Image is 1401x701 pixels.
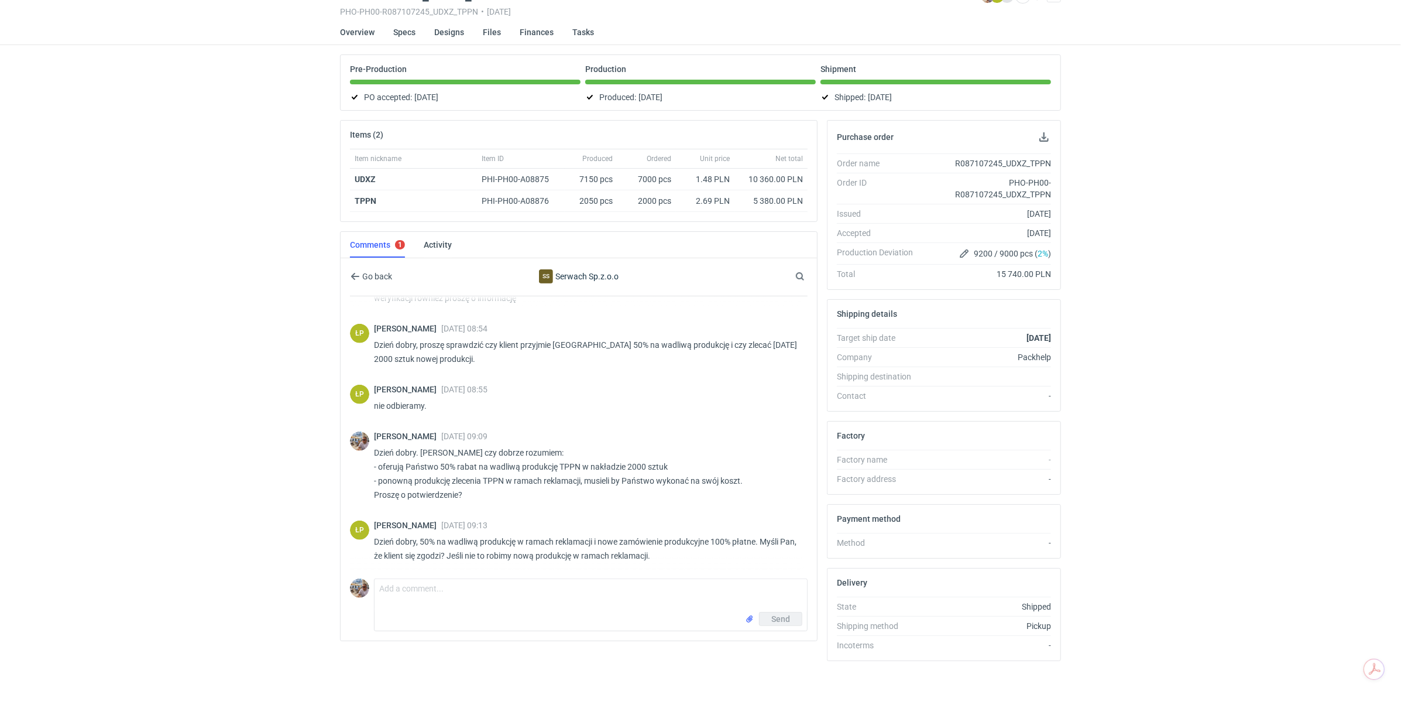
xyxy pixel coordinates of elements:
h2: Shipping details [837,309,897,319]
div: 1.48 PLN [681,173,730,185]
div: Shipped [922,601,1051,613]
div: Shipping method [837,620,922,632]
div: Target ship date [837,332,922,344]
div: 10 360.00 PLN [739,173,803,185]
div: 2000 pcs [617,190,676,212]
div: State [837,601,922,613]
div: Company [837,351,922,363]
span: [DATE] 08:54 [441,324,487,333]
span: Item nickname [355,154,401,163]
span: Unit price [700,154,730,163]
div: Produced: [585,90,816,104]
a: TPPN [355,196,376,206]
span: 9200 / 9000 pcs ( ) [974,248,1051,259]
p: Dzień dobry, proszę sprawdzić czy klient przyjmie [GEOGRAPHIC_DATA] 50% na wadliwą produkcję i cz... [374,338,798,366]
div: R087107245_UDXZ_TPPN [922,158,1051,169]
span: Send [771,615,790,623]
span: [PERSON_NAME] [374,521,441,530]
span: Item ID [482,154,504,163]
div: Production Deviation [837,247,922,261]
div: 7150 pcs [565,169,617,190]
a: Activity [424,232,452,258]
h2: Payment method [837,514,901,524]
div: - [922,454,1051,466]
a: Finances [520,19,554,45]
div: - [922,390,1051,402]
span: Go back [360,272,392,281]
p: Dzień dobry, 50% na wadliwą produkcję w ramach reklamacji i nowe zamówienie produkcyjne 100% płat... [374,535,798,563]
button: Go back [350,269,393,283]
div: PHI-PH00-A08876 [482,195,560,207]
span: [DATE] [868,90,892,104]
img: Michał Palasek [350,432,369,451]
span: [PERSON_NAME] [374,385,441,394]
a: Files [483,19,501,45]
div: Serwach Sp.z.o.o [483,269,675,283]
div: Serwach Sp.z.o.o [539,269,553,283]
h2: Delivery [837,578,867,587]
div: Issued [837,208,922,220]
span: [DATE] [414,90,438,104]
div: 7000 pcs [617,169,676,190]
div: [DATE] [922,227,1051,239]
h2: Factory [837,431,865,440]
div: PHO-PH00-R087107245_UDXZ_TPPN [922,177,1051,200]
div: Accepted [837,227,922,239]
span: Net total [775,154,803,163]
p: Production [585,64,626,74]
span: Produced [582,154,613,163]
span: [DATE] 09:09 [441,432,487,441]
div: - [922,473,1051,485]
div: [DATE] [922,208,1051,220]
div: 5 380.00 PLN [739,195,803,207]
img: Michał Palasek [350,579,369,598]
div: 15 740.00 PLN [922,268,1051,280]
span: [DATE] 09:13 [441,521,487,530]
div: PO accepted: [350,90,581,104]
figcaption: SS [539,269,553,283]
div: Contact [837,390,922,402]
a: Comments1 [350,232,405,258]
button: Edit production Deviation [957,247,971,261]
a: Designs [434,19,464,45]
div: - [922,537,1051,549]
div: Packhelp [922,351,1051,363]
figcaption: ŁP [350,521,369,540]
span: • [481,7,484,16]
figcaption: ŁP [350,385,369,404]
div: Łukasz Postawa [350,324,369,343]
span: [DATE] [638,90,662,104]
strong: [DATE] [1026,333,1051,343]
div: PHI-PH00-A08875 [482,173,560,185]
input: Search [793,269,830,283]
div: 2.69 PLN [681,195,730,207]
p: Pre-Production [350,64,407,74]
figcaption: ŁP [350,324,369,343]
p: Dzień dobry. [PERSON_NAME] czy dobrze rozumiem: - oferują Państwo 50% rabat na wadliwą produkcję ... [374,446,798,502]
div: Order ID [837,177,922,200]
a: Overview [340,19,375,45]
div: Factory address [837,473,922,485]
div: 2050 pcs [565,190,617,212]
div: Total [837,268,922,280]
span: [PERSON_NAME] [374,432,441,441]
h2: Purchase order [837,132,894,142]
span: 2% [1038,249,1048,258]
div: Łukasz Postawa [350,521,369,540]
div: Pickup [922,620,1051,632]
div: - [922,640,1051,651]
a: UDXZ [355,175,376,184]
h2: Items (2) [350,130,383,139]
div: Shipping destination [837,371,922,382]
div: Order name [837,158,922,169]
div: Incoterms [837,640,922,651]
a: Specs [393,19,416,45]
div: 1 [398,241,402,249]
button: Send [759,612,802,626]
button: Download PO [1037,130,1051,144]
p: nie odbieramy. [374,399,798,413]
span: [PERSON_NAME] [374,324,441,333]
